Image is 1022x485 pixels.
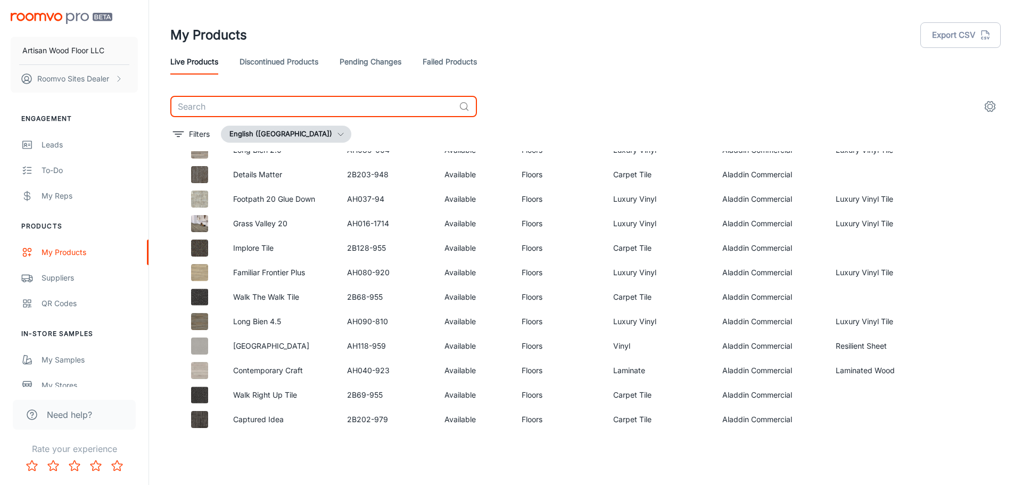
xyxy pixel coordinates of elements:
[920,22,1001,48] button: Export CSV
[513,236,605,260] td: Floors
[436,236,513,260] td: Available
[233,243,274,252] a: Implore Tile
[714,383,827,407] td: Aladdin Commercial
[233,317,281,326] a: Long Bien 4.5
[42,380,138,391] div: My Stores
[513,162,605,187] td: Floors
[42,190,138,202] div: My Reps
[714,162,827,187] td: Aladdin Commercial
[85,455,106,476] button: Rate 4 star
[513,309,605,334] td: Floors
[605,383,714,407] td: Carpet Tile
[339,211,436,236] td: AH016-1714
[436,432,513,456] td: Available
[513,334,605,358] td: Floors
[233,268,305,277] a: Familiar Frontier Plus
[240,49,318,75] a: Discontinued Products
[827,211,935,236] td: Luxury Vinyl Tile
[513,383,605,407] td: Floors
[714,309,827,334] td: Aladdin Commercial
[979,96,1001,117] button: settings
[605,236,714,260] td: Carpet Tile
[11,13,112,24] img: Roomvo PRO Beta
[714,285,827,309] td: Aladdin Commercial
[233,194,315,203] a: Footpath 20 Glue Down
[827,358,935,383] td: Laminated Wood
[436,211,513,236] td: Available
[233,292,299,301] a: Walk The Walk Tile
[714,211,827,236] td: Aladdin Commercial
[233,390,297,399] a: Walk Right Up Tile
[827,334,935,358] td: Resilient Sheet
[339,432,436,456] td: AH042-833
[22,45,104,56] p: Artisan Wood Floor LLC
[714,407,827,432] td: Aladdin Commercial
[42,139,138,151] div: Leads
[436,285,513,309] td: Available
[714,260,827,285] td: Aladdin Commercial
[513,260,605,285] td: Floors
[37,73,109,85] p: Roomvo Sites Dealer
[64,455,85,476] button: Rate 3 star
[42,354,138,366] div: My Samples
[605,187,714,211] td: Luxury Vinyl
[21,455,43,476] button: Rate 1 star
[714,187,827,211] td: Aladdin Commercial
[714,432,827,456] td: Aladdin Commercial
[42,298,138,309] div: QR Codes
[605,358,714,383] td: Laminate
[339,187,436,211] td: AH037-94
[513,432,605,456] td: Floors
[423,49,477,75] a: Failed Products
[42,165,138,176] div: To-do
[47,408,92,421] span: Need help?
[43,455,64,476] button: Rate 2 star
[233,366,303,375] a: Contemporary Craft
[714,334,827,358] td: Aladdin Commercial
[436,383,513,407] td: Available
[714,358,827,383] td: Aladdin Commercial
[605,260,714,285] td: Luxury Vinyl
[827,260,935,285] td: Luxury Vinyl Tile
[340,49,401,75] a: Pending Changes
[170,96,455,117] input: Search
[436,334,513,358] td: Available
[513,358,605,383] td: Floors
[170,126,212,143] button: filter
[339,334,436,358] td: AH118-959
[605,407,714,432] td: Carpet Tile
[605,334,714,358] td: Vinyl
[339,309,436,334] td: AH090-810
[339,383,436,407] td: 2B69-955
[605,309,714,334] td: Luxury Vinyl
[436,260,513,285] td: Available
[221,126,351,143] button: English ([GEOGRAPHIC_DATA])
[605,285,714,309] td: Carpet Tile
[827,309,935,334] td: Luxury Vinyl Tile
[436,309,513,334] td: Available
[339,260,436,285] td: AH080-920
[233,341,309,350] a: [GEOGRAPHIC_DATA]
[11,37,138,64] button: Artisan Wood Floor LLC
[233,170,282,179] a: Details Matter
[605,432,714,456] td: Laminate
[339,162,436,187] td: 2B203-948
[436,407,513,432] td: Available
[436,162,513,187] td: Available
[233,415,284,424] a: Captured Idea
[170,26,247,45] h1: My Products
[339,407,436,432] td: 2B202-979
[436,187,513,211] td: Available
[513,285,605,309] td: Floors
[605,162,714,187] td: Carpet Tile
[170,49,218,75] a: Live Products
[339,236,436,260] td: 2B128-955
[233,219,287,228] a: Grass Valley 20
[339,358,436,383] td: AH040-923
[714,236,827,260] td: Aladdin Commercial
[189,128,210,140] p: Filters
[106,455,128,476] button: Rate 5 star
[513,187,605,211] td: Floors
[42,272,138,284] div: Suppliers
[339,285,436,309] td: 2B68-955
